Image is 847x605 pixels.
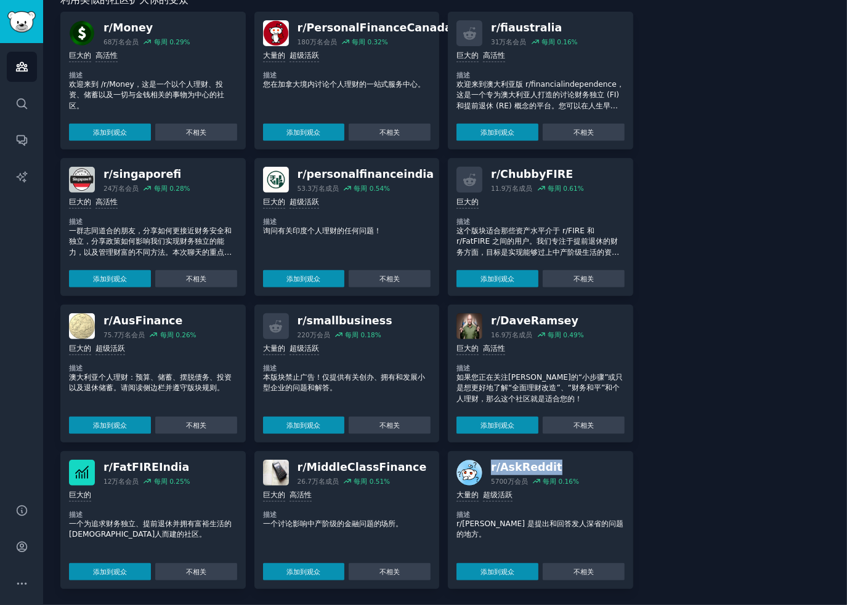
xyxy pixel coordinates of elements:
[298,460,427,475] div: r/ MiddleClassFinance
[263,198,285,206] font: 巨大的
[160,331,197,339] font: 每周 0.26%
[263,563,345,580] button: 添加到观众
[290,344,319,353] font: 超级活跃
[69,80,224,110] font: 欢迎来到 /r/Money，这是一个以个人理财、投资、储蓄以及一切与金钱相关的事物为中心的社区。
[290,491,312,499] font: 高活性
[186,568,206,575] font: 不相关
[483,344,505,353] font: 高活性
[69,51,91,60] font: 巨大的
[480,275,514,282] font: 添加到观众
[354,478,390,485] font: 每周 0.51%
[93,422,127,429] font: 添加到观众
[263,226,381,235] font: 询问有关印度个人理财的任何问题！
[69,167,95,193] img: singaporefi
[456,124,538,141] button: 添加到观众
[69,460,95,486] img: FatFIREIndia
[95,198,118,206] font: 高活性
[491,20,578,36] div: r/ fiaustralia
[543,270,625,287] button: 不相关
[186,129,206,136] font: 不相关
[483,491,513,499] font: 超级活跃
[155,270,237,287] button: 不相关
[263,51,285,60] font: 大量的
[541,38,578,46] font: 每周 0.16%
[456,226,619,311] font: 这个版块适合那些资产水平介于 r/FIRE 和 r/FatFIRE 之间的用户。我们专注于提前退休的财务方面，目标是实现能够过上中产阶级生活的资产水平。这个水平会因地点、家庭规模和其他因素而异，...
[93,568,127,575] font: 添加到观众
[286,422,320,429] font: 添加到观众
[155,417,237,434] button: 不相关
[103,185,139,192] font: 24万名会员
[263,460,289,486] img: MiddleClassFinance
[186,275,206,282] font: 不相关
[298,478,339,485] font: 26.7万名成员
[456,364,471,372] font: 描述
[103,460,190,475] div: r/ FatFIREIndia
[456,563,538,580] button: 添加到观众
[491,313,584,329] div: r/ DaveRamsey
[349,270,431,287] button: 不相关
[456,519,623,539] font: r/[PERSON_NAME] 是提出和回答发人深省的问题的地方。
[456,417,538,434] button: 添加到观众
[263,344,285,353] font: 大量的
[263,491,285,499] font: 巨大的
[491,331,532,339] font: 16.9万名成员
[103,20,190,36] div: r/ Money
[298,38,337,46] font: 180万名会员
[480,129,514,136] font: 添加到观众
[349,563,431,580] button: 不相关
[69,563,151,580] button: 添加到观众
[263,519,403,528] font: 一个讨论影响中产阶级的金融问题的场所。
[349,124,431,141] button: 不相关
[483,51,505,60] font: 高活性
[456,344,479,353] font: 巨大的
[155,124,237,141] button: 不相关
[154,478,190,485] font: 每周 0.25%
[286,275,320,282] font: 添加到观众
[69,344,91,353] font: 巨大的
[298,20,452,36] div: r/ PersonalFinanceCanada
[491,478,528,485] font: 5700万会员
[69,364,83,372] font: 描述
[154,185,190,192] font: 每周 0.28%
[543,563,625,580] button: 不相关
[379,422,400,429] font: 不相关
[69,519,232,539] font: 一个为追求财务独立、提前退休并拥有富裕生活的[DEMOGRAPHIC_DATA]人而建的社区。
[548,185,584,192] font: 每周 0.61%
[69,20,95,46] img: Money
[456,373,623,403] font: 如果您正在关注[PERSON_NAME]的“小步骤”或只是想更好地了解“全面理财改造”、“财务和平”和个人理财，那么这个社区就是适合您的！
[263,373,426,393] font: 本版块禁止广告！仅提供有关创办、拥有和发展小型企业的问题和解答。
[491,185,532,192] font: 11.9万名成员
[263,167,289,193] img: personalfinanceindia
[155,563,237,580] button: 不相关
[298,331,330,339] font: 220万会员
[491,167,584,182] div: r/ ChubbyFIRE
[286,568,320,575] font: 添加到观众
[491,38,526,46] font: 31万名会员
[298,185,339,192] font: 53.3万名成员
[69,270,151,287] button: 添加到观众
[345,331,381,339] font: 每周 0.18%
[480,422,514,429] font: 添加到观众
[69,218,83,225] font: 描述
[456,270,538,287] button: 添加到观众
[263,511,277,518] font: 描述
[573,129,594,136] font: 不相关
[456,198,479,206] font: 巨大的
[456,80,624,143] font: 欢迎来到澳大利亚版 r/financialindependence，这是一个专为澳大利亚人打造的讨论财务独立 (FI) 和提前退休 (RE) 概念的平台。您可以在人生早期就实现财务独立！无需工作...
[95,344,125,353] font: 超级活跃
[352,38,388,46] font: 每周 0.32%
[573,422,594,429] font: 不相关
[456,313,482,339] img: DaveRamsey
[573,275,594,282] font: 不相关
[263,218,277,225] font: 描述
[456,71,471,79] font: 描述
[290,198,319,206] font: 超级活跃
[103,167,190,182] div: r/ singaporefi
[354,185,390,192] font: 每周 0.54%
[573,568,594,575] font: 不相关
[379,568,400,575] font: 不相关
[543,478,579,485] font: 每周 0.16%
[263,20,289,46] img: PersonalFinanceCanada
[456,511,471,518] font: 描述
[543,417,625,434] button: 不相关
